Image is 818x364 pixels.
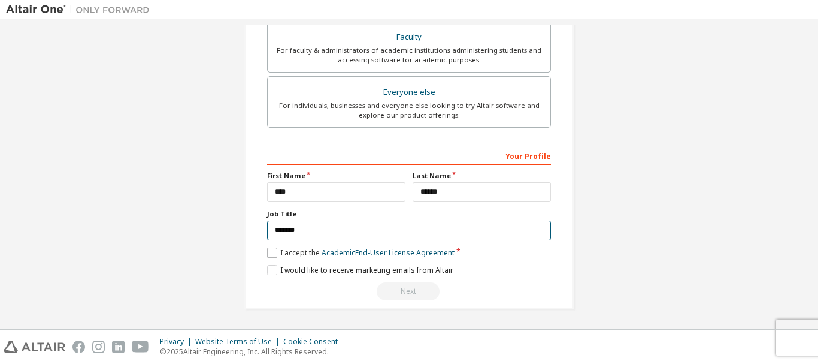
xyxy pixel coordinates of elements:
div: Cookie Consent [283,337,345,347]
label: First Name [267,171,405,181]
div: For individuals, businesses and everyone else looking to try Altair software and explore our prod... [275,101,543,120]
p: © 2025 Altair Engineering, Inc. All Rights Reserved. [160,347,345,357]
label: Last Name [413,171,551,181]
label: I accept the [267,248,455,258]
div: Website Terms of Use [195,337,283,347]
img: altair_logo.svg [4,341,65,353]
div: Faculty [275,29,543,46]
div: For faculty & administrators of academic institutions administering students and accessing softwa... [275,46,543,65]
label: I would like to receive marketing emails from Altair [267,265,453,275]
div: Privacy [160,337,195,347]
img: linkedin.svg [112,341,125,353]
a: Academic End-User License Agreement [322,248,455,258]
img: youtube.svg [132,341,149,353]
img: facebook.svg [72,341,85,353]
label: Job Title [267,209,551,219]
div: Read and acccept EULA to continue [267,282,551,300]
img: Altair One [6,4,156,16]
div: Everyone else [275,84,543,101]
div: Your Profile [267,146,551,165]
img: instagram.svg [92,341,105,353]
